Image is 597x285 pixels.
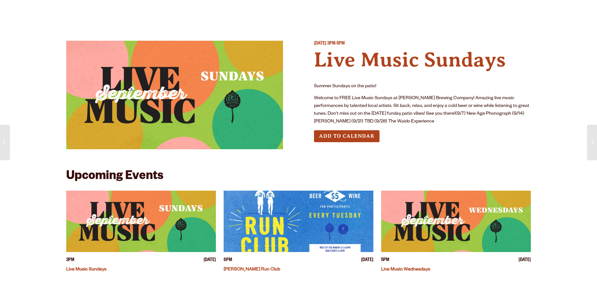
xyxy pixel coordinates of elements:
span: [DATE] [314,41,326,47]
span: [DATE] [204,257,216,264]
span: 3PM [66,257,74,264]
span: Gear [195,8,213,13]
a: Taprooms [122,4,166,19]
a: Beer [72,4,96,19]
a: View event details [66,191,216,252]
p: Welcome to FREE Live Music Sundays at [PERSON_NAME] Brewing Company! Amazing live music performan... [314,95,531,126]
span: Beer [76,8,92,13]
span: Winery [247,8,272,13]
span: Our Story [342,8,379,13]
span: 6PM [224,257,232,264]
span: 3PM-5PM [327,41,345,47]
a: Live Music Wednesdays [381,267,430,272]
span: Beer Finder [471,8,511,13]
a: Winery [242,4,277,19]
a: [PERSON_NAME] Run Club [224,267,280,272]
button: Add to Calendar [314,130,379,142]
a: Odell Home [294,4,318,19]
a: Live Music Sundays [66,267,106,272]
a: Beer Finder [467,4,516,19]
a: View event details [381,191,531,252]
a: Our Story [338,4,384,19]
span: 5PM [381,257,389,264]
a: Gear [191,4,217,19]
a: View event details [224,191,373,252]
span: Taprooms [126,8,161,13]
span: Impact [413,8,437,13]
span: [DATE] [519,257,531,264]
h4: Live Music Sundays [314,48,531,72]
span: [DATE] [361,257,373,264]
a: Impact [409,4,441,19]
p: Summer Sundays on the patio! [314,83,531,90]
h2: Upcoming Events [66,170,163,184]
